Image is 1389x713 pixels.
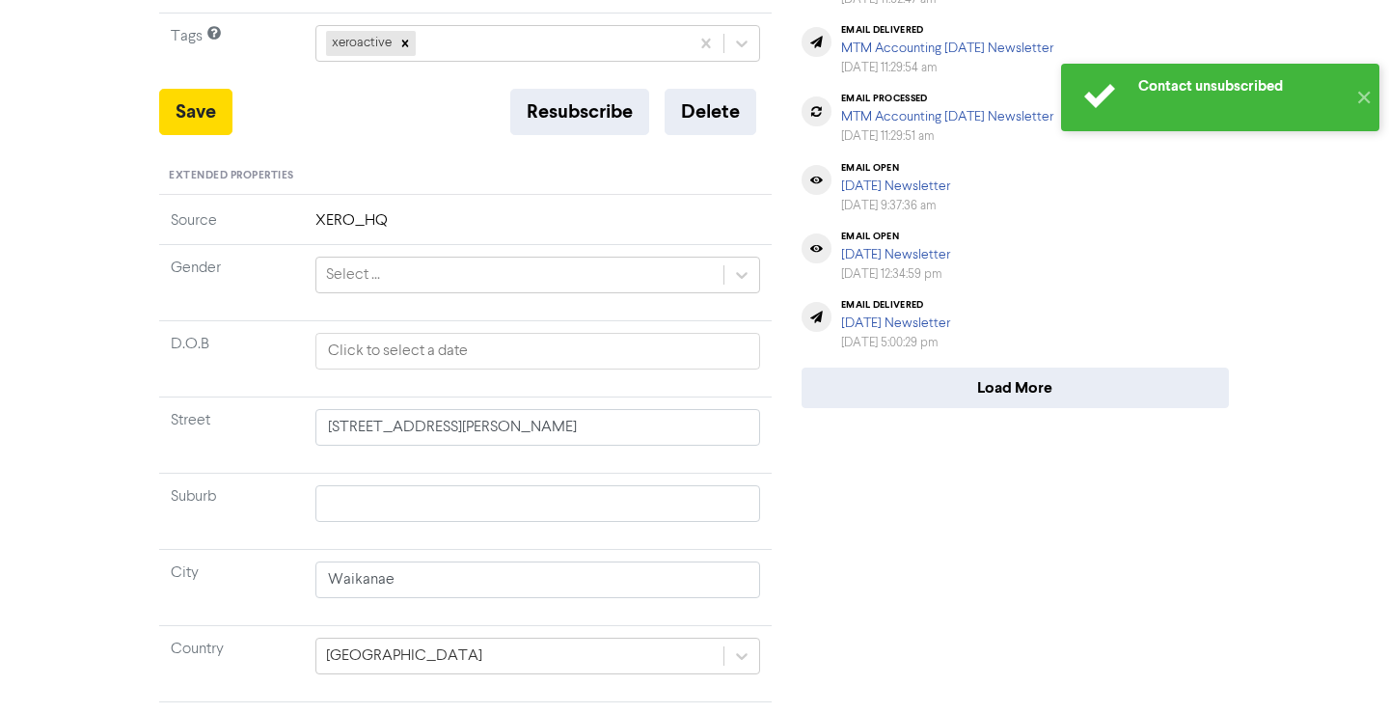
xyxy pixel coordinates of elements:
[841,265,951,284] div: [DATE] 12:34:59 pm
[326,31,395,56] div: xeroactive
[159,244,304,320] td: Gender
[841,231,951,242] div: email open
[841,24,1054,36] div: email delivered
[841,162,951,174] div: email open
[841,299,951,311] div: email delivered
[159,473,304,549] td: Suburb
[841,197,951,215] div: [DATE] 9:37:36 am
[841,59,1054,77] div: [DATE] 11:29:54 am
[315,333,760,370] input: Click to select a date
[159,209,304,245] td: Source
[159,158,772,195] div: Extended Properties
[159,320,304,397] td: D.O.B
[326,263,380,287] div: Select ...
[841,93,1054,104] div: email processed
[841,179,951,193] a: [DATE] Newsletter
[841,334,951,352] div: [DATE] 5:00:29 pm
[159,89,232,135] button: Save
[841,110,1054,123] a: MTM Accounting [DATE] Newsletter
[841,41,1054,55] a: MTM Accounting [DATE] Newsletter
[665,89,756,135] button: Delete
[841,248,951,261] a: [DATE] Newsletter
[159,625,304,701] td: Country
[159,549,304,625] td: City
[841,316,951,330] a: [DATE] Newsletter
[1293,620,1389,713] iframe: Chat Widget
[304,209,772,245] td: XERO_HQ
[802,368,1229,408] button: Load More
[1138,76,1346,96] div: Contact unsubscribed
[326,644,482,668] div: [GEOGRAPHIC_DATA]
[159,14,304,90] td: Tags
[841,127,1054,146] div: [DATE] 11:29:51 am
[510,89,649,135] button: Resubscribe
[159,397,304,473] td: Street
